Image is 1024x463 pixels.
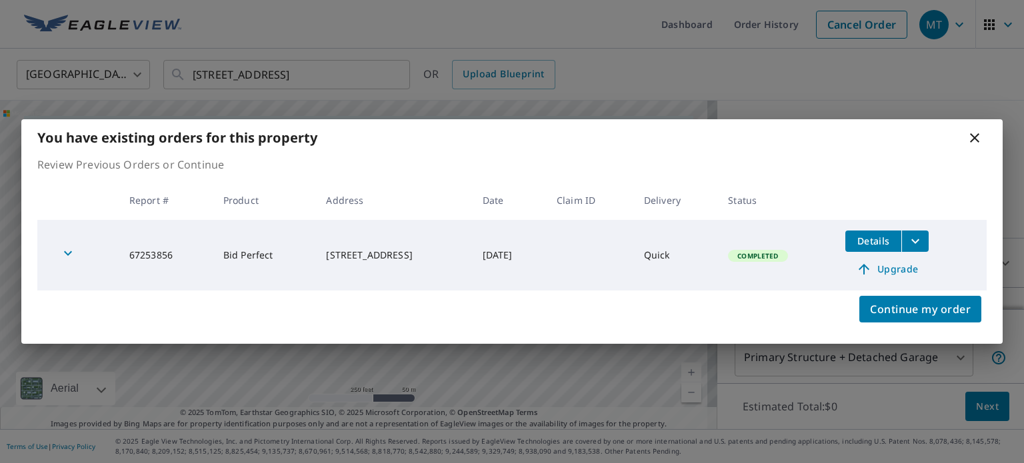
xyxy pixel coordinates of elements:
th: Date [472,181,547,220]
b: You have existing orders for this property [37,129,317,147]
span: Details [853,234,893,247]
td: Quick [633,220,717,290]
th: Claim ID [546,181,633,220]
td: 67253856 [119,220,213,290]
a: Upgrade [845,258,929,280]
span: Upgrade [853,261,921,277]
button: filesDropdownBtn-67253856 [901,231,929,252]
td: Bid Perfect [213,220,316,290]
th: Product [213,181,316,220]
th: Report # [119,181,213,220]
span: Completed [729,251,786,260]
span: Continue my order [870,300,971,318]
button: detailsBtn-67253856 [845,231,901,252]
td: [DATE] [472,220,547,290]
p: Review Previous Orders or Continue [37,157,987,173]
th: Status [717,181,835,220]
button: Continue my order [859,296,981,322]
div: [STREET_ADDRESS] [326,248,461,262]
th: Delivery [633,181,717,220]
th: Address [315,181,471,220]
